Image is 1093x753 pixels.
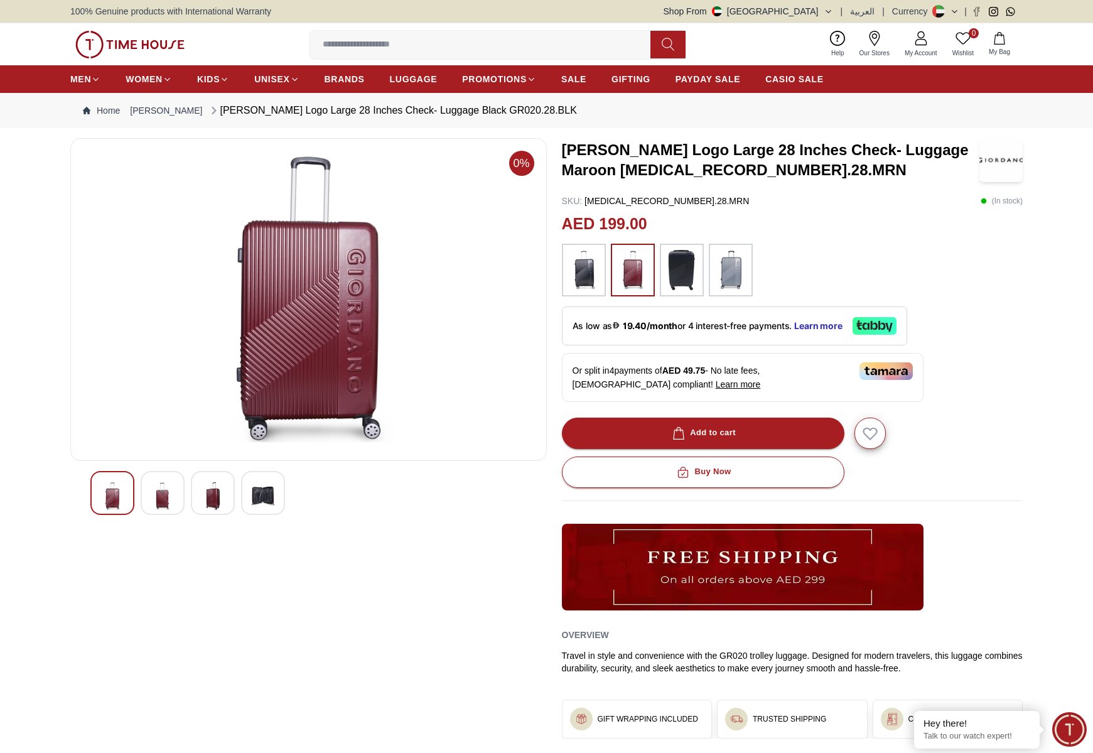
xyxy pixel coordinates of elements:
[254,73,289,85] span: UNISEX
[462,68,536,90] a: PROMOTIONS
[252,482,274,511] img: Giordano Logo Large 28 Inches Check- Luggage Black GR020.28.BLK
[712,6,722,16] img: United Arab Emirates
[70,68,100,90] a: MEN
[325,73,365,85] span: BRANDS
[208,103,577,118] div: [PERSON_NAME] Logo Large 28 Inches Check- Luggage Black GR020.28.BLK
[561,68,586,90] a: SALE
[923,731,1030,742] p: Talk to our watch expert!
[561,73,586,85] span: SALE
[969,28,979,38] span: 0
[854,48,895,58] span: Our Stores
[716,379,761,389] span: Learn more
[130,104,202,117] a: [PERSON_NAME]
[197,73,220,85] span: KIDS
[575,713,588,725] img: ...
[562,353,923,402] div: Or split in 4 payments of - No late fees, [DEMOGRAPHIC_DATA] compliant!
[562,524,923,610] img: ...
[984,47,1015,57] span: My Bag
[852,28,897,60] a: Our Stores
[886,713,898,725] img: ...
[562,140,979,180] h3: [PERSON_NAME] Logo Large 28 Inches Check- Luggage Maroon [MEDICAL_RECORD_NUMBER].28.MRN
[850,5,875,18] button: العربية
[730,713,743,725] img: ...
[674,465,731,479] div: Buy Now
[70,93,1023,128] nav: Breadcrumb
[75,31,185,58] img: ...
[562,212,647,236] h2: AED 199.00
[70,5,271,18] span: 100% Genuine products with International Warranty
[979,138,1023,182] img: Giordano Logo Large 28 Inches Check- Luggage Maroon GR020.28.MRN
[1052,712,1087,747] div: Chat Widget
[509,151,534,176] span: 0%
[562,195,750,207] p: [MEDICAL_RECORD_NUMBER].28.MRN
[824,28,852,60] a: Help
[197,68,229,90] a: KIDS
[83,104,120,117] a: Home
[151,482,174,511] img: Giordano Logo Large 28 Inches Check- Luggage Black GR020.28.BLK
[81,149,536,450] img: Giordano Logo Large 28 Inches Check- Luggage Black GR020.28.BLK
[900,48,942,58] span: My Account
[859,362,913,380] img: Tamara
[981,30,1018,59] button: My Bag
[882,5,885,18] span: |
[765,68,824,90] a: CASIO SALE
[947,48,979,58] span: Wishlist
[666,250,697,290] img: ...
[981,195,1023,207] p: ( In stock )
[908,714,1003,724] h3: CONTACTLESS DELIVERY
[972,7,981,16] a: Facebook
[562,457,844,488] button: Buy Now
[101,482,124,511] img: Giordano Logo Large 28 Inches Check- Luggage Black GR020.28.BLK
[568,250,600,290] img: ...
[670,426,736,440] div: Add to cart
[715,250,746,290] img: ...
[676,68,740,90] a: PAYDAY SALE
[202,482,224,511] img: Giordano Logo Large 28 Inches Check- Luggage Black GR020.28.BLK
[676,73,740,85] span: PAYDAY SALE
[562,196,583,206] span: SKU :
[892,5,933,18] div: Currency
[462,73,527,85] span: PROMOTIONS
[611,68,650,90] a: GIFTING
[753,714,826,724] h3: TRUSTED SHIPPING
[989,7,998,16] a: Instagram
[662,366,705,376] span: AED 49.75
[964,5,967,18] span: |
[562,418,844,449] button: Add to cart
[617,250,649,290] img: ...
[598,714,698,724] h3: GIFT WRAPPING INCLUDED
[70,73,91,85] span: MEN
[562,626,609,644] h2: Overview
[126,68,172,90] a: WOMEN
[664,5,833,18] button: Shop From[GEOGRAPHIC_DATA]
[390,68,438,90] a: LUGGAGE
[390,73,438,85] span: LUGGAGE
[562,649,1023,674] div: Travel in style and convenience with the GR020 trolley luggage. Designed for modern travelers, th...
[765,73,824,85] span: CASIO SALE
[841,5,843,18] span: |
[923,717,1030,730] div: Hey there!
[826,48,849,58] span: Help
[1006,7,1015,16] a: Whatsapp
[126,73,163,85] span: WOMEN
[254,68,299,90] a: UNISEX
[945,28,981,60] a: 0Wishlist
[325,68,365,90] a: BRANDS
[611,73,650,85] span: GIFTING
